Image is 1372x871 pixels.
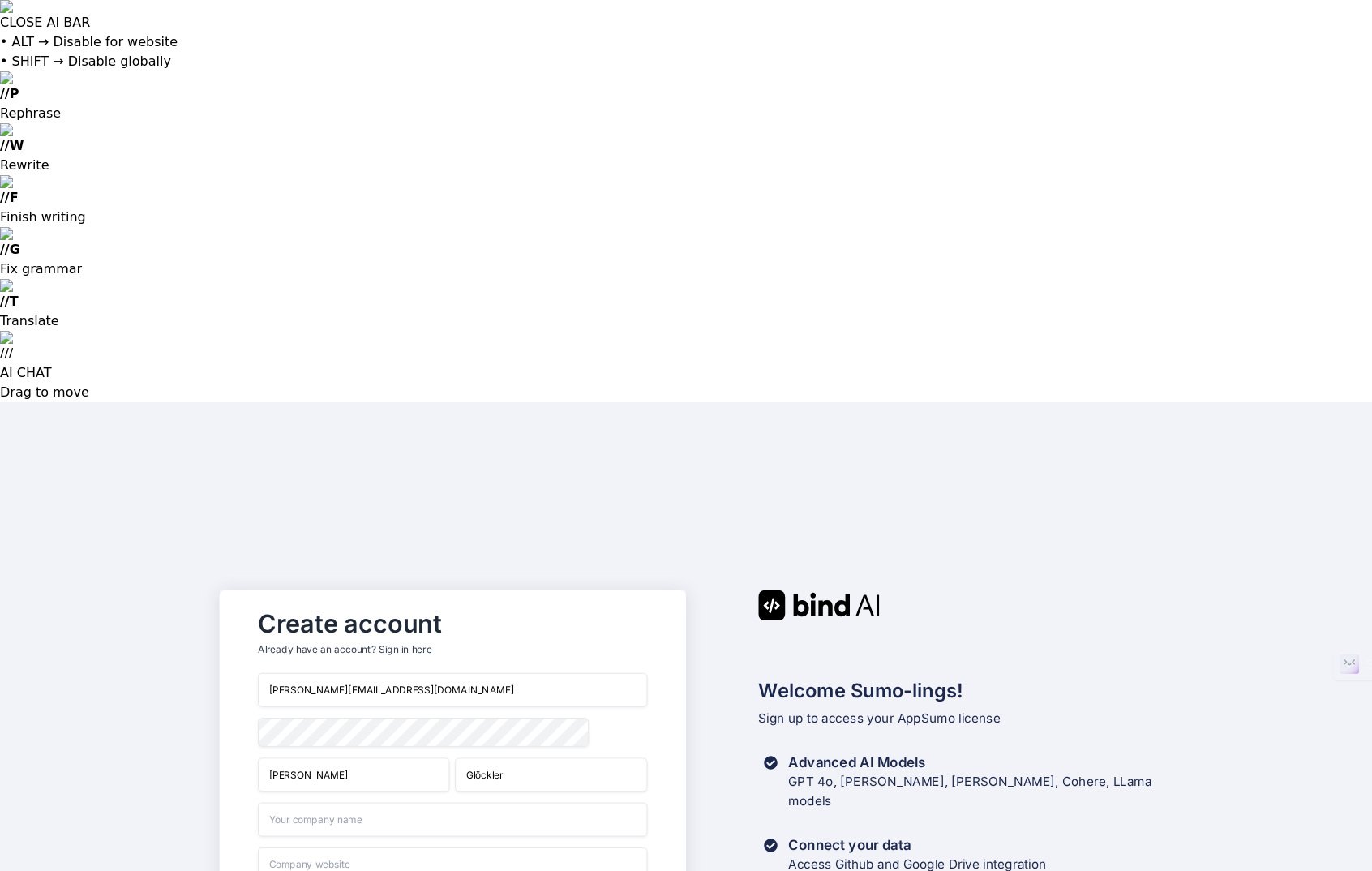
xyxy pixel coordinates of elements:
[258,673,647,707] input: Email
[758,709,1152,728] p: Sign up to access your AppSumo license
[258,757,450,792] input: First Name
[789,772,1152,811] p: GPT 4o, [PERSON_NAME], [PERSON_NAME], Cohere, LLama models
[789,835,1047,855] h3: Connect your data
[258,642,647,656] p: Already have an account?
[456,757,648,792] input: Last Name
[379,642,431,656] div: Sign in here
[258,802,647,836] input: Your company name
[758,590,880,620] img: Bind AI logo
[789,753,1152,772] h3: Advanced AI Models
[758,676,1152,705] h2: Welcome Sumo-lings!
[258,612,647,634] h2: Create account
